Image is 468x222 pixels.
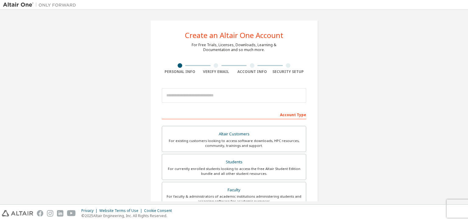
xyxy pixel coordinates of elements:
[47,210,53,217] img: instagram.svg
[57,210,63,217] img: linkedin.svg
[166,186,302,194] div: Faculty
[166,194,302,204] div: For faculty & administrators of academic institutions administering students and accessing softwa...
[81,213,175,218] p: © 2025 Altair Engineering, Inc. All Rights Reserved.
[162,109,306,119] div: Account Type
[144,208,175,213] div: Cookie Consent
[166,158,302,166] div: Students
[99,208,144,213] div: Website Terms of Use
[2,210,33,217] img: altair_logo.svg
[166,138,302,148] div: For existing customers looking to access software downloads, HPC resources, community, trainings ...
[234,69,270,74] div: Account Info
[166,166,302,176] div: For currently enrolled students looking to access the free Altair Student Edition bundle and all ...
[185,32,283,39] div: Create an Altair One Account
[192,43,276,52] div: For Free Trials, Licenses, Downloads, Learning & Documentation and so much more.
[162,69,198,74] div: Personal Info
[67,210,76,217] img: youtube.svg
[37,210,43,217] img: facebook.svg
[166,130,302,138] div: Altair Customers
[3,2,79,8] img: Altair One
[198,69,234,74] div: Verify Email
[81,208,99,213] div: Privacy
[270,69,307,74] div: Security Setup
